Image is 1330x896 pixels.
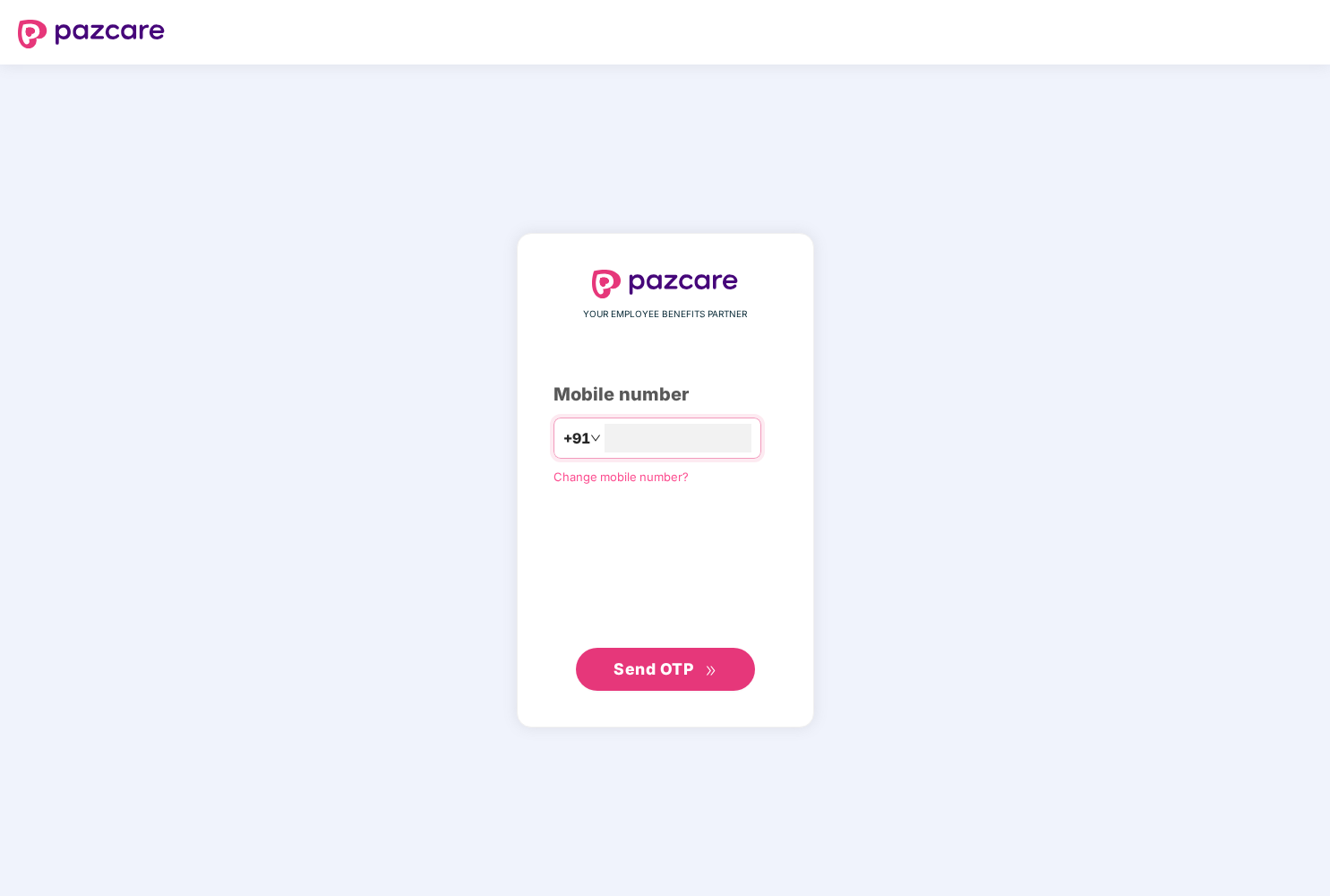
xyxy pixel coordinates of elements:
[18,20,165,48] img: logo
[583,307,747,322] span: YOUR EMPLOYEE BENEFITS PARTNER
[705,665,716,676] span: double-right
[592,270,739,298] img: logo
[590,433,601,444] span: down
[614,659,693,678] span: Send OTP
[553,381,777,409] div: Mobile number
[576,648,755,691] button: Send OTPdouble-right
[563,427,590,450] span: +91
[553,470,689,484] a: Change mobile number?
